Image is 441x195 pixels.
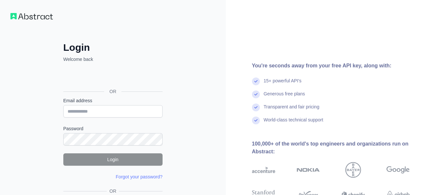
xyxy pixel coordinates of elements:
img: check mark [252,91,260,98]
a: Forgot your password? [116,174,163,179]
span: OR [107,188,119,194]
img: bayer [345,162,361,178]
div: World-class technical support [264,117,323,130]
label: Email address [63,97,163,104]
div: You're seconds away from your free API key, along with: [252,62,431,70]
img: check mark [252,104,260,111]
iframe: Sign in with Google Button [60,70,165,84]
img: Workflow [10,13,53,20]
h2: Login [63,42,163,53]
img: nokia [297,162,320,178]
img: accenture [252,162,275,178]
span: OR [104,88,121,95]
img: check mark [252,117,260,124]
img: check mark [252,77,260,85]
button: Login [63,153,163,166]
label: Password [63,125,163,132]
div: Generous free plans [264,91,305,104]
div: 15+ powerful API's [264,77,302,91]
p: Welcome back [63,56,163,63]
img: google [386,162,410,178]
div: Transparent and fair pricing [264,104,320,117]
div: 100,000+ of the world's top engineers and organizations run on Abstract: [252,140,431,156]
